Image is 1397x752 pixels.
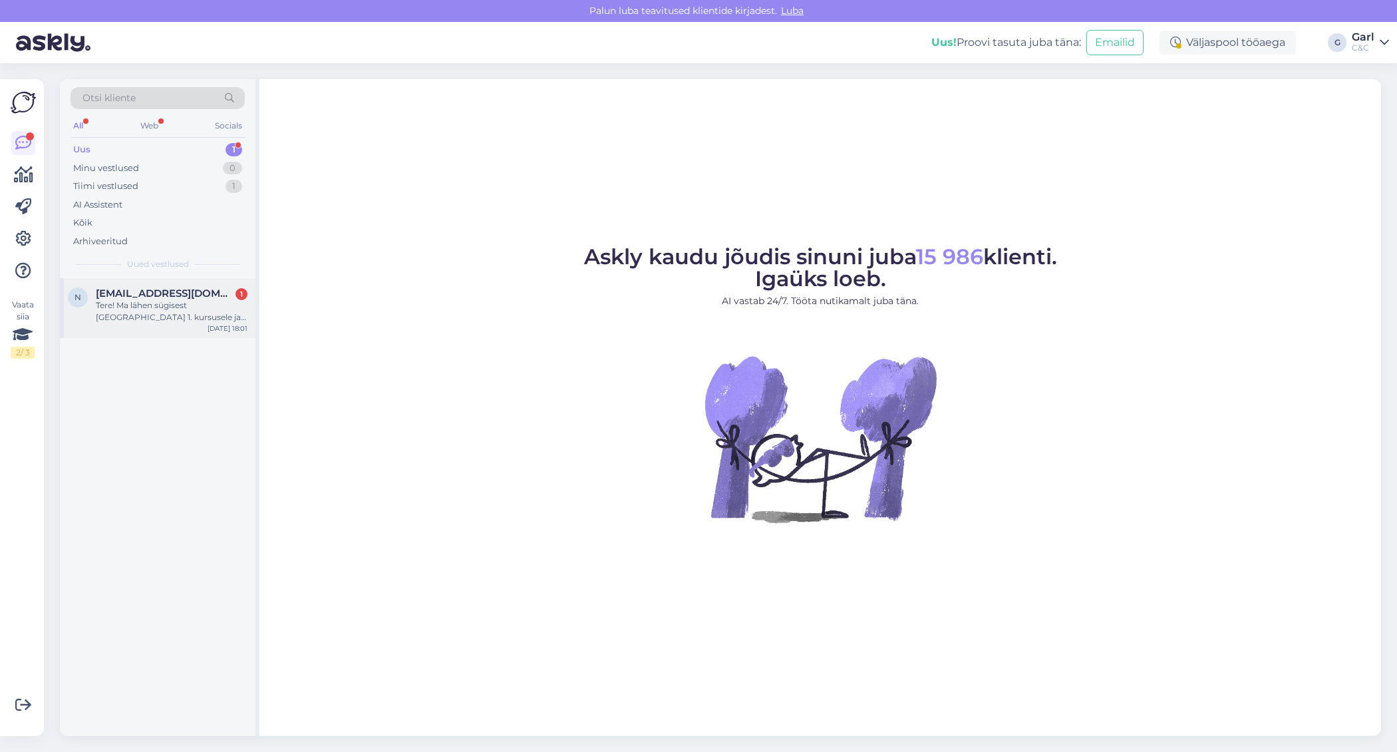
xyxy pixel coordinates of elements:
img: No Chat active [700,319,940,558]
div: Minu vestlused [73,162,139,175]
span: natali.nigul@gmail.com [96,287,234,299]
img: Askly Logo [11,90,36,115]
span: Uued vestlused [127,258,189,270]
div: Socials [212,117,245,134]
div: 1 [226,143,242,156]
span: n [75,292,81,302]
div: 2 / 3 [11,347,35,359]
div: Tere! Ma lähen sügisest [GEOGRAPHIC_DATA] 1. kursusele ja mul on selline küsimus, et kas e-kirjag... [96,299,247,323]
span: Luba [777,5,808,17]
div: Arhiveeritud [73,235,128,248]
div: 1 [235,288,247,300]
div: Kõik [73,216,92,230]
div: Proovi tasuta juba täna: [931,35,1081,51]
div: 1 [226,180,242,193]
div: G [1328,33,1346,52]
div: Vaata siia [11,299,35,359]
div: Uus [73,143,90,156]
div: Väljaspool tööaega [1160,31,1296,55]
span: Otsi kliente [82,91,136,105]
b: Uus! [931,36,957,49]
div: [DATE] 18:01 [208,323,247,333]
p: AI vastab 24/7. Tööta nutikamalt juba täna. [584,294,1057,308]
a: GarlC&C [1352,32,1389,53]
div: Garl [1352,32,1374,43]
div: C&C [1352,43,1374,53]
div: AI Assistent [73,198,122,212]
div: Tiimi vestlused [73,180,138,193]
div: Web [138,117,161,134]
span: Askly kaudu jõudis sinuni juba klienti. Igaüks loeb. [584,244,1057,291]
div: 0 [223,162,242,175]
button: Emailid [1086,30,1144,55]
div: All [71,117,86,134]
span: 15 986 [916,244,983,270]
